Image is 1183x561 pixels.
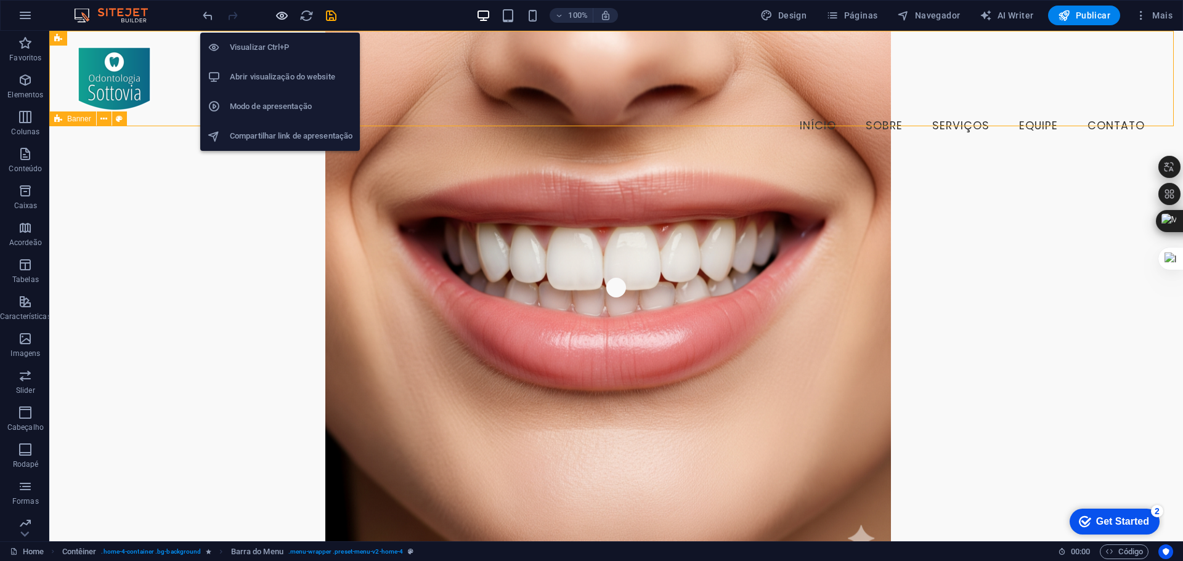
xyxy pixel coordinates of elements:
p: Caixas [14,201,38,211]
p: Acordeão [9,238,42,248]
button: Design [755,6,811,25]
button: AI Writer [975,6,1038,25]
span: Banner [67,115,91,123]
h6: Modo de apresentação [230,99,352,114]
div: Design (Ctrl+Alt+Y) [755,6,811,25]
button: undo [200,8,215,23]
button: Navegador [892,6,965,25]
button: Código [1100,544,1148,559]
h6: Compartilhar link de apresentação [230,129,352,143]
i: Salvar (Ctrl+S) [324,9,338,23]
button: Páginas [821,6,882,25]
p: Cabeçalho [7,422,44,432]
span: Navegador [897,9,960,22]
span: Páginas [826,9,877,22]
button: Publicar [1048,6,1120,25]
p: Colunas [11,127,39,137]
h6: Abrir visualização do website [230,70,352,84]
p: Conteúdo [9,164,42,174]
p: Slider [16,385,35,395]
span: Clique para selecionar. Clique duas vezes para editar [62,544,97,559]
i: Este elemento é uma predefinição personalizável [408,548,413,555]
nav: breadcrumb [62,544,414,559]
p: Elementos [7,90,43,100]
h6: Tempo de sessão [1058,544,1091,559]
span: 00 00 [1071,544,1090,559]
span: Código [1105,544,1143,559]
h6: Visualizar Ctrl+P [230,40,352,55]
div: Get Started 2 items remaining, 60% complete [7,6,97,32]
p: Favoritos [9,53,41,63]
img: Editor Logo [71,8,163,23]
button: Usercentrics [1158,544,1173,559]
span: : [1079,547,1081,556]
button: 100% [550,8,593,23]
div: 2 [88,2,100,15]
span: Mais [1135,9,1173,22]
i: O elemento contém uma animação [206,548,211,555]
span: AI Writer [980,9,1033,22]
p: Tabelas [12,275,39,285]
h6: 100% [568,8,588,23]
p: Imagens [10,349,40,358]
button: save [323,8,338,23]
i: Desfazer: Alterar link (Ctrl+Z) [201,9,215,23]
span: . home-4-container .bg-background [101,544,201,559]
span: Clique para selecionar. Clique duas vezes para editar [231,544,283,559]
span: Publicar [1058,9,1110,22]
i: Ao redimensionar, ajusta automaticamente o nível de zoom para caber no dispositivo escolhido. [600,10,611,21]
div: Get Started [33,14,86,25]
p: Rodapé [13,459,39,469]
p: Formas [12,496,39,506]
span: Design [760,9,807,22]
a: Clique para cancelar a seleção. Clique duas vezes para abrir as Páginas [10,544,44,559]
button: reload [299,8,314,23]
span: . menu-wrapper .preset-menu-v2-home-4 [288,544,403,559]
button: Mais [1130,6,1177,25]
i: Recarregar página [299,9,314,23]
